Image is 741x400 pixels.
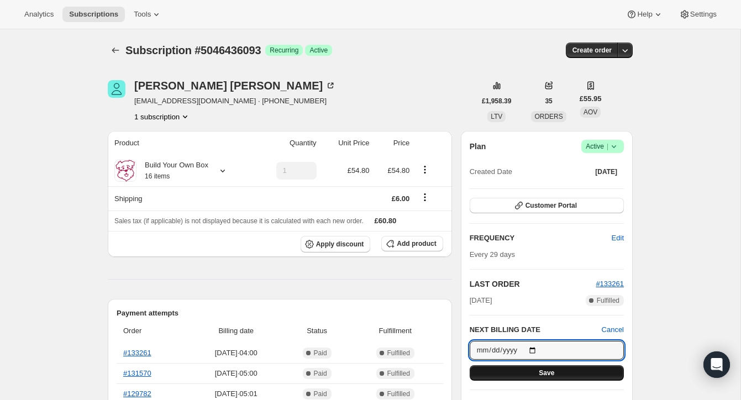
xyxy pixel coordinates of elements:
[381,236,443,251] button: Add product
[416,164,434,176] button: Product actions
[134,111,191,122] button: Product actions
[108,131,254,155] th: Product
[595,167,617,176] span: [DATE]
[62,7,125,22] button: Subscriptions
[301,236,371,252] button: Apply discount
[482,97,511,106] span: £1,958.39
[117,308,443,319] h2: Payment attempts
[602,324,624,335] button: Cancel
[703,351,730,378] div: Open Intercom Messenger
[320,131,373,155] th: Unit Price
[538,93,559,109] button: 35
[134,10,151,19] span: Tools
[387,349,410,357] span: Fulfilled
[387,390,410,398] span: Fulfilled
[136,160,208,182] div: Build Your Own Box
[470,295,492,306] span: [DATE]
[314,369,327,378] span: Paid
[470,198,624,213] button: Customer Portal
[316,240,364,249] span: Apply discount
[127,7,169,22] button: Tools
[597,296,619,305] span: Fulfilled
[470,365,624,381] button: Save
[373,131,413,155] th: Price
[134,80,336,91] div: [PERSON_NAME] [PERSON_NAME]
[470,233,612,244] h2: FREQUENCY
[397,239,436,248] span: Add product
[134,96,336,107] span: [EMAIL_ADDRESS][DOMAIN_NAME] · [PHONE_NUMBER]
[314,349,327,357] span: Paid
[596,280,624,288] a: #133261
[539,369,554,377] span: Save
[534,113,563,120] span: ORDERS
[108,80,125,98] span: Rachel Tate
[114,217,364,225] span: Sales tax (if applicable) is not displayed because it is calculated with each new order.
[125,44,261,56] span: Subscription #5046436093
[314,390,327,398] span: Paid
[286,325,347,336] span: Status
[596,278,624,290] button: #133261
[145,172,170,180] small: 16 items
[672,7,723,22] button: Settings
[69,10,118,19] span: Subscriptions
[354,325,437,336] span: Fulfillment
[117,319,189,343] th: Order
[123,369,151,377] a: #131570
[470,166,512,177] span: Created Date
[470,141,486,152] h2: Plan
[309,46,328,55] span: Active
[108,186,254,210] th: Shipping
[18,7,60,22] button: Analytics
[123,390,151,398] a: #129782
[619,7,670,22] button: Help
[605,229,630,247] button: Edit
[470,324,602,335] h2: NEXT BILLING DATE
[637,10,652,19] span: Help
[375,217,397,225] span: £60.80
[114,160,136,182] img: product img
[123,349,151,357] a: #133261
[690,10,717,19] span: Settings
[348,166,370,175] span: £54.80
[192,388,280,399] span: [DATE] · 05:01
[586,141,619,152] span: Active
[254,131,319,155] th: Quantity
[270,46,298,55] span: Recurring
[387,369,410,378] span: Fulfilled
[470,278,596,290] h2: LAST ORDER
[108,43,123,58] button: Subscriptions
[475,93,518,109] button: £1,958.39
[572,46,612,55] span: Create order
[612,233,624,244] span: Edit
[24,10,54,19] span: Analytics
[545,97,552,106] span: 35
[192,348,280,359] span: [DATE] · 04:00
[470,250,515,259] span: Every 29 days
[580,93,602,104] span: £55.95
[584,108,597,116] span: AOV
[566,43,618,58] button: Create order
[525,201,577,210] span: Customer Portal
[588,164,624,180] button: [DATE]
[192,325,280,336] span: Billing date
[416,191,434,203] button: Shipping actions
[192,368,280,379] span: [DATE] · 05:00
[607,142,608,151] span: |
[392,194,410,203] span: £6.00
[491,113,502,120] span: LTV
[388,166,410,175] span: £54.80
